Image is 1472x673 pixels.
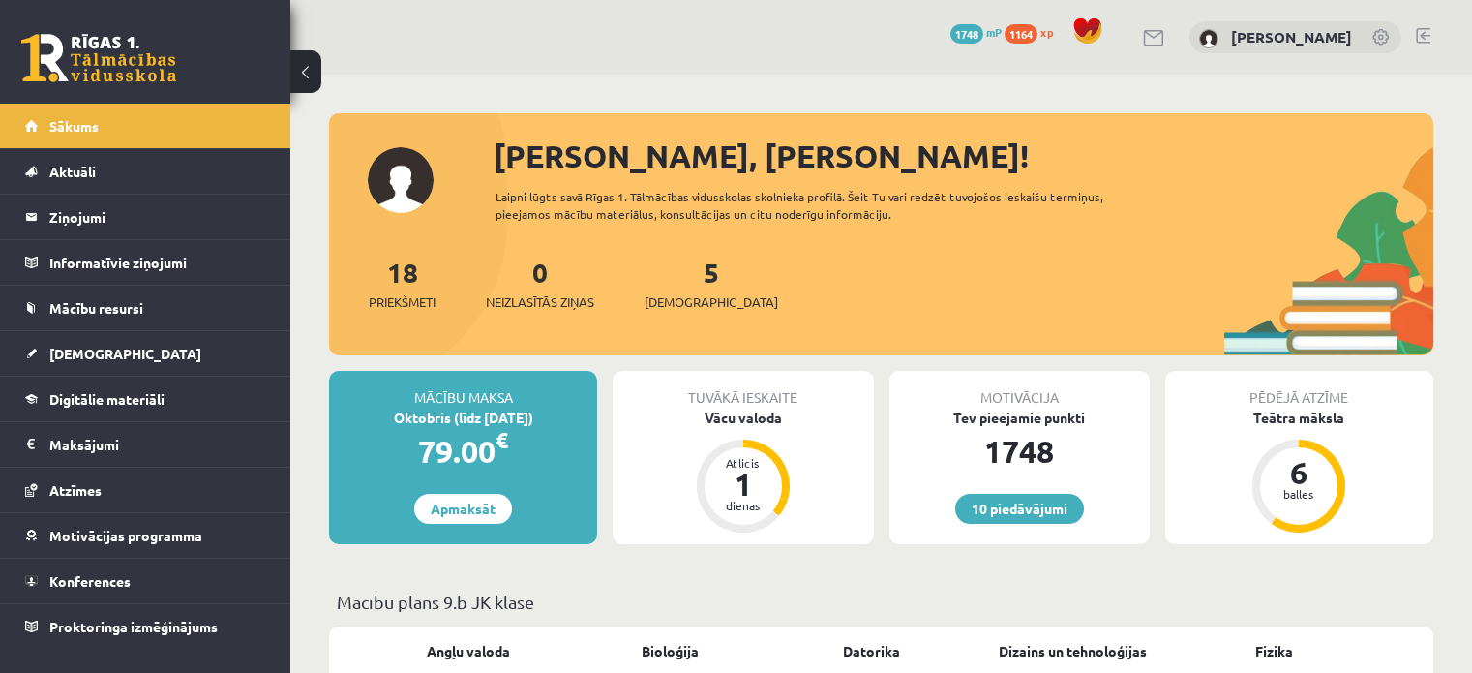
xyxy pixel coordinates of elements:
[49,572,131,590] span: Konferences
[613,408,873,428] div: Vācu valoda
[486,255,594,312] a: 0Neizlasītās ziņas
[1231,27,1352,46] a: [PERSON_NAME]
[613,371,873,408] div: Tuvākā ieskaite
[645,292,778,312] span: [DEMOGRAPHIC_DATA]
[645,255,778,312] a: 5[DEMOGRAPHIC_DATA]
[642,641,699,661] a: Bioloģija
[714,457,772,469] div: Atlicis
[414,494,512,524] a: Apmaksāt
[25,559,266,603] a: Konferences
[49,299,143,317] span: Mācību resursi
[25,104,266,148] a: Sākums
[1255,641,1293,661] a: Fizika
[714,469,772,500] div: 1
[369,292,436,312] span: Priekšmeti
[49,195,266,239] legend: Ziņojumi
[494,133,1433,179] div: [PERSON_NAME], [PERSON_NAME]!
[950,24,983,44] span: 1748
[714,500,772,511] div: dienas
[955,494,1084,524] a: 10 piedāvājumi
[427,641,510,661] a: Angļu valoda
[1005,24,1037,44] span: 1164
[1165,408,1433,535] a: Teātra māksla 6 balles
[49,117,99,135] span: Sākums
[1005,24,1063,40] a: 1164 xp
[25,240,266,285] a: Informatīvie ziņojumi
[329,371,597,408] div: Mācību maksa
[337,589,1426,615] p: Mācību plāns 9.b JK klase
[49,618,218,635] span: Proktoringa izmēģinājums
[613,408,873,535] a: Vācu valoda Atlicis 1 dienas
[1040,24,1053,40] span: xp
[999,641,1147,661] a: Dizains un tehnoloģijas
[1199,29,1218,48] img: Ursula Tabakurska
[843,641,900,661] a: Datorika
[889,408,1150,428] div: Tev pieejamie punkti
[49,481,102,499] span: Atzīmes
[25,513,266,558] a: Motivācijas programma
[25,604,266,649] a: Proktoringa izmēģinājums
[1165,371,1433,408] div: Pēdējā atzīme
[889,371,1150,408] div: Motivācija
[496,188,1158,223] div: Laipni lūgts savā Rīgas 1. Tālmācības vidusskolas skolnieka profilā. Šeit Tu vari redzēt tuvojošo...
[49,240,266,285] legend: Informatīvie ziņojumi
[25,286,266,330] a: Mācību resursi
[49,527,202,544] span: Motivācijas programma
[21,34,176,82] a: Rīgas 1. Tālmācības vidusskola
[496,426,508,454] span: €
[369,255,436,312] a: 18Priekšmeti
[950,24,1002,40] a: 1748 mP
[49,390,165,408] span: Digitālie materiāli
[25,195,266,239] a: Ziņojumi
[49,345,201,362] span: [DEMOGRAPHIC_DATA]
[49,422,266,467] legend: Maksājumi
[986,24,1002,40] span: mP
[486,292,594,312] span: Neizlasītās ziņas
[329,428,597,474] div: 79.00
[1165,408,1433,428] div: Teātra māksla
[25,468,266,512] a: Atzīmes
[1270,457,1328,488] div: 6
[25,377,266,421] a: Digitālie materiāli
[25,422,266,467] a: Maksājumi
[49,163,96,180] span: Aktuāli
[889,428,1150,474] div: 1748
[25,149,266,194] a: Aktuāli
[329,408,597,428] div: Oktobris (līdz [DATE])
[1270,488,1328,500] div: balles
[25,331,266,376] a: [DEMOGRAPHIC_DATA]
